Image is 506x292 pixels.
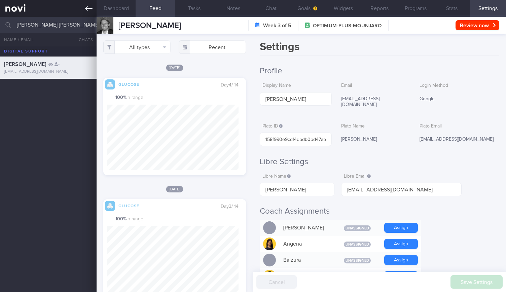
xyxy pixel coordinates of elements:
h2: Profile [260,66,499,76]
h1: Settings [260,40,499,56]
span: Plato ID [262,124,283,129]
strong: 100 % [115,95,126,100]
label: Plato Name [341,123,407,130]
span: OPTIMUM-PLUS-MOUNJARO [313,23,382,29]
span: Unassigned [344,258,371,263]
span: [PERSON_NAME] [4,62,46,67]
h2: Coach Assignments [260,206,499,216]
span: Libre Email [344,174,371,179]
strong: 100 % [115,217,126,221]
button: Assign [384,239,418,249]
div: Baizura [280,253,334,267]
span: Unassigned [344,242,371,247]
strong: Week 3 of 5 [263,22,291,29]
div: Glucose [115,81,142,87]
span: in range [115,95,143,101]
label: Plato Email [420,123,497,130]
div: [EMAIL_ADDRESS][DOMAIN_NAME] [338,92,410,112]
span: [DATE] [166,186,183,192]
label: Display Name [262,83,329,89]
button: Assign [384,271,418,281]
button: Chats [70,33,97,46]
button: Review now [456,20,499,30]
div: Glucose [115,203,142,208]
div: Google [417,92,499,106]
h2: Libre Settings [260,157,499,167]
button: Assign [384,255,418,265]
div: [PERSON_NAME] [338,133,410,147]
div: Angena [280,237,334,251]
span: Libre Name [262,174,291,179]
div: [EMAIL_ADDRESS][DOMAIN_NAME] [417,133,499,147]
div: [PERSON_NAME] [280,221,334,234]
div: Day 4 / 14 [221,82,244,88]
label: Login Method [420,83,497,89]
label: Email [341,83,407,89]
button: All types [103,40,171,54]
button: Assign [384,223,418,233]
div: [PERSON_NAME] [280,269,334,283]
div: [EMAIL_ADDRESS][DOMAIN_NAME] [4,69,93,74]
span: [PERSON_NAME] [118,22,181,30]
div: Day 3 / 14 [221,203,244,210]
span: [DATE] [166,65,183,71]
span: Unassigned [344,225,371,231]
span: in range [115,216,143,222]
